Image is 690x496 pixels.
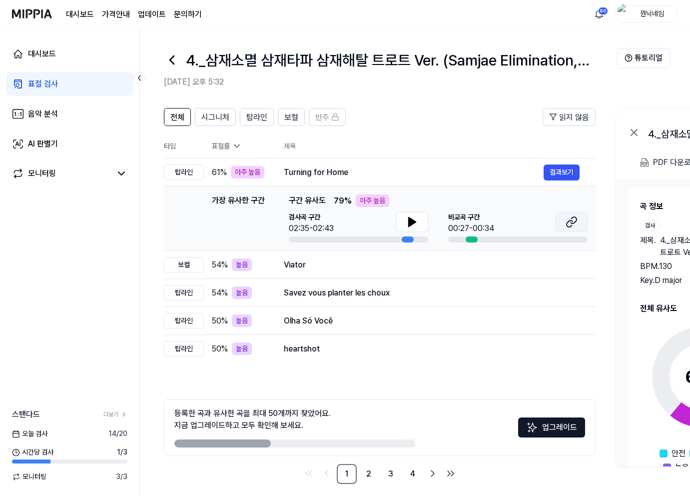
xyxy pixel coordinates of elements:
[164,341,204,356] div: 탑라인
[12,471,46,482] span: 모니터링
[334,195,352,207] span: 79 %
[116,471,127,482] span: 3 / 3
[164,76,617,88] h2: [DATE] 오후 5:32
[232,314,252,327] div: 높음
[403,464,423,484] a: 4
[186,49,617,71] h1: 4._삼재소멸 삼재타파 삼재해탈 트로트 Ver. (Samjae Elimination, Destruction, Liberation Trot ...
[103,410,127,419] a: 더보기
[289,222,334,234] div: 02:35-02:43
[246,111,267,123] span: 탑라인
[102,8,130,20] button: 가격안내
[672,447,686,459] span: 안전
[212,287,228,299] span: 54 %
[559,111,589,123] span: 읽지 않음
[448,212,494,222] span: 비교곡 구간
[301,465,317,481] a: Go to first page
[232,342,252,355] div: 높음
[28,48,56,60] div: 대시보드
[117,447,127,457] span: 1 / 3
[598,7,608,15] div: 80
[284,287,580,299] div: Savez vous planter les choux
[212,166,227,178] span: 61 %
[518,426,585,435] a: Sparkles업그레이드
[614,5,678,22] button: profile뭔닉네임
[6,102,133,126] a: 음악 분석
[164,313,204,328] div: 탑라인
[12,428,47,439] span: 오늘 검사
[164,257,204,272] div: 보컬
[201,111,229,123] span: 시그니처
[12,408,40,420] span: 스탠다드
[337,464,357,484] a: 1
[633,8,672,19] div: 뭔닉네임
[675,461,689,473] span: 높음
[319,465,335,481] a: Go to previous page
[212,259,228,271] span: 54 %
[593,8,605,20] img: 알림
[12,447,53,457] span: 시간당 검사
[138,8,166,20] a: 업데이트
[518,417,585,437] button: 업그레이드
[231,166,264,178] div: 아주 높음
[309,108,346,126] button: 반주
[195,108,236,126] button: 시그니처
[6,42,133,66] a: 대시보드
[381,464,401,484] a: 3
[356,194,389,207] div: 아주 높음
[443,465,459,481] a: Go to last page
[240,108,274,126] button: 탑라인
[359,464,379,484] a: 2
[28,138,58,150] div: AI 판별기
[164,108,191,126] button: 전체
[278,108,305,126] button: 보컬
[232,286,252,299] div: 높음
[164,134,204,158] th: 타입
[212,343,228,355] span: 50 %
[526,421,538,433] img: Sparkles
[618,4,630,24] img: profile
[448,222,494,234] div: 00:27-00:34
[174,407,331,431] div: 등록한 곡과 유사한 곡을 최대 50개까지 찾았어요. 지금 업그레이드하고 모두 확인해 보세요.
[66,8,94,20] a: 대시보드
[640,220,660,230] div: 검사
[315,111,329,123] span: 반주
[640,234,656,258] span: 제목 .
[289,194,326,207] span: 구간 유사도
[170,111,184,123] span: 전체
[284,134,596,158] th: 제목
[164,164,204,180] div: 탑라인
[284,166,544,178] div: Turning for Home
[289,212,334,222] span: 검사곡 구간
[543,108,596,126] button: 읽지 않음
[28,108,58,120] div: 음악 분석
[284,111,298,123] span: 보컬
[108,428,127,439] span: 14 / 20
[174,8,202,20] a: 문의하기
[425,465,441,481] a: Go to next page
[6,72,133,96] a: 표절 검사
[640,158,649,167] img: PDF Download
[625,54,633,62] img: Help
[164,285,204,300] div: 탑라인
[6,132,133,156] a: AI 판별기
[284,259,580,271] div: Viator
[284,315,580,327] div: Olha Só Você
[284,343,580,355] div: heartshot
[28,167,56,179] div: 모니터링
[28,78,58,90] div: 표절 검사
[212,315,228,327] span: 50 %
[232,258,252,271] div: 높음
[212,194,265,242] div: 가장 유사한 구간
[164,464,596,484] nav: pagination
[591,6,607,22] button: 알림80
[617,48,670,68] button: 튜토리얼
[212,141,268,151] div: 표절률
[544,164,580,180] button: 결과보기
[12,167,111,179] a: 모니터링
